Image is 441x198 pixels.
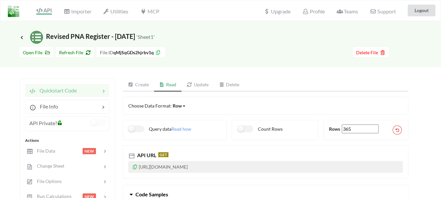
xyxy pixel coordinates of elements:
[33,178,62,184] span: File Options
[36,7,52,13] span: API
[33,163,64,169] span: Change Sheet
[136,34,155,40] small: 'Sheet1'
[100,50,113,55] span: File ID
[329,126,340,132] b: Rows
[173,102,182,109] div: Row
[83,148,96,154] span: NEW
[356,50,386,55] span: Delete File
[25,138,109,143] div: Actions
[123,78,154,91] a: Create
[135,191,168,197] span: Code Samples
[128,103,186,108] span: Choose Data Format:
[408,5,435,16] button: Logout
[264,9,291,14] span: Upgrade
[128,161,403,173] p: [URL][DOMAIN_NAME]
[171,126,191,132] span: Read how
[8,6,19,17] img: LogoIcon.png
[23,50,50,55] span: Open File
[30,31,43,44] img: /static/media/sheets.7a1b7961.svg
[353,47,389,57] button: Delete File
[128,125,171,132] label: Query data
[20,32,155,40] span: Revised PNA Register - [DATE]
[370,9,396,14] span: Support
[181,78,214,91] a: Update
[154,78,182,91] a: Read
[20,47,53,57] button: Open File
[59,50,91,55] span: Refresh File
[302,8,324,14] span: Profile
[29,120,57,126] span: API Private?
[56,47,94,57] button: Refresh File
[214,78,245,91] a: Delete
[237,125,283,132] label: Count Rows
[36,87,77,93] span: Quickstart Code
[140,8,159,14] span: MCP
[36,103,58,109] span: File Info
[158,152,168,157] span: GET
[337,8,358,14] span: Teams
[64,8,91,14] span: Importer
[33,148,55,154] span: File Data
[103,8,128,14] span: Utilities
[113,50,154,55] b: qMjSqGDs2hjrbv1q
[136,152,156,158] span: API URL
